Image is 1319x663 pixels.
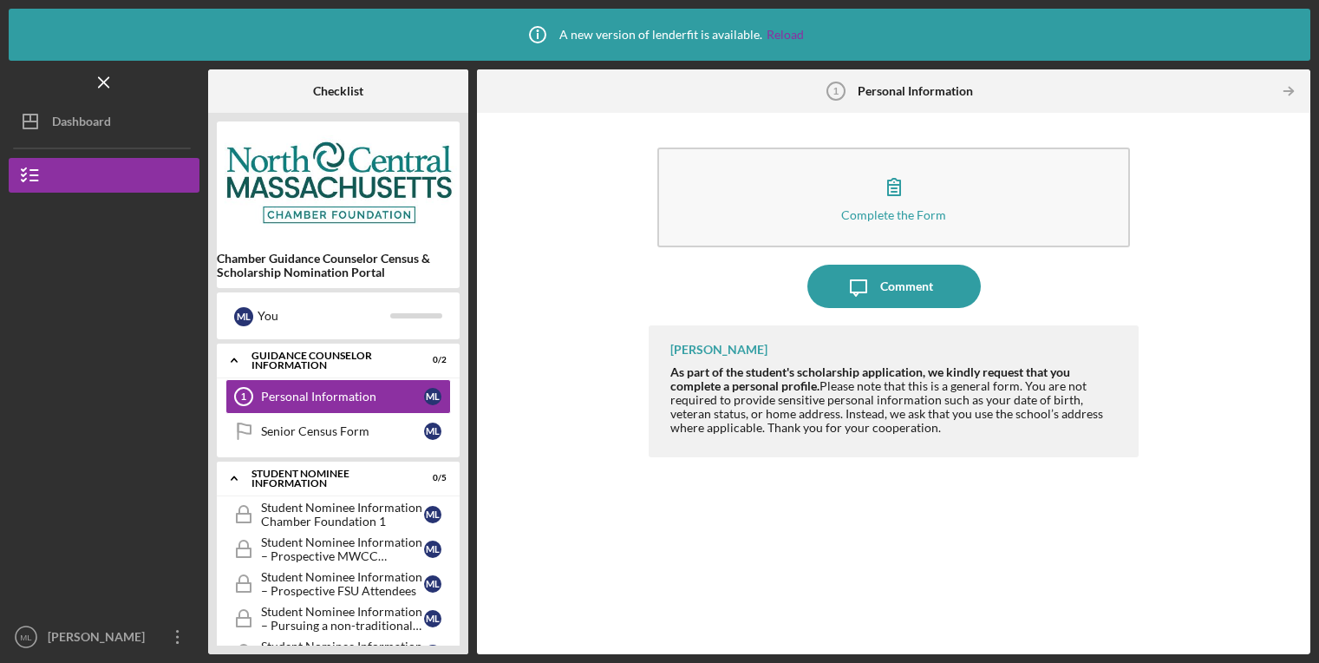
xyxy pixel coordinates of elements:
div: M L [424,610,441,627]
b: Personal Information [858,84,973,98]
div: Guidance Counselor Information [251,351,403,371]
div: M L [424,575,441,593]
img: Product logo [217,130,460,234]
a: Reload [767,28,804,42]
div: Dashboard [52,104,111,143]
div: Senior Census Form [261,424,424,438]
div: [PERSON_NAME] [670,343,767,357]
button: Dashboard [9,104,199,139]
div: Personal Information [261,390,424,404]
div: 0 / 5 [415,473,447,483]
button: Comment [807,265,981,308]
a: Senior Census FormML [225,414,451,449]
div: M L [424,388,441,405]
b: Chamber Guidance Counselor Census & Scholarship Nomination Portal [217,252,460,279]
a: Student Nominee Information Chamber Foundation 1ML [225,497,451,532]
div: Comment [880,265,933,308]
div: Student Nominee Information – Prospective FSU Attendees [261,570,424,598]
b: Checklist [313,84,363,98]
div: Please note that this is a general form. You are not required to provide sensitive personal infor... [670,365,1121,435]
tspan: 1 [833,86,839,96]
div: [PERSON_NAME] [43,620,156,659]
div: M L [424,506,441,523]
a: Student Nominee Information – Prospective MWCC AttendeesML [225,532,451,567]
div: Complete the Form [841,208,946,221]
div: M L [424,423,441,440]
div: Student Nominee Information Chamber Foundation 1 [261,501,424,528]
button: Complete the Form [657,148,1130,247]
div: M L [424,645,441,662]
tspan: 1 [241,391,246,402]
button: ML[PERSON_NAME] [9,620,199,654]
a: Student Nominee Information – Prospective FSU AttendeesML [225,567,451,601]
strong: As part of the student's scholarship application, we kindly request that you complete a personal ... [670,364,1070,393]
div: 0 / 2 [415,355,447,365]
div: M L [424,541,441,558]
text: ML [20,633,32,642]
div: Student Nominee Information – Prospective MWCC Attendees [261,535,424,563]
div: A new version of lenderfit is available. [516,13,804,56]
a: 1Personal InformationML [225,379,451,414]
a: Student Nominee Information – Pursuing a non-traditional careerML [225,601,451,636]
div: Student Nominee Information – Pursuing a non-traditional career [261,605,424,633]
div: M L [234,307,253,326]
div: You [258,301,390,331]
div: Student Nominee Information [251,469,403,489]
